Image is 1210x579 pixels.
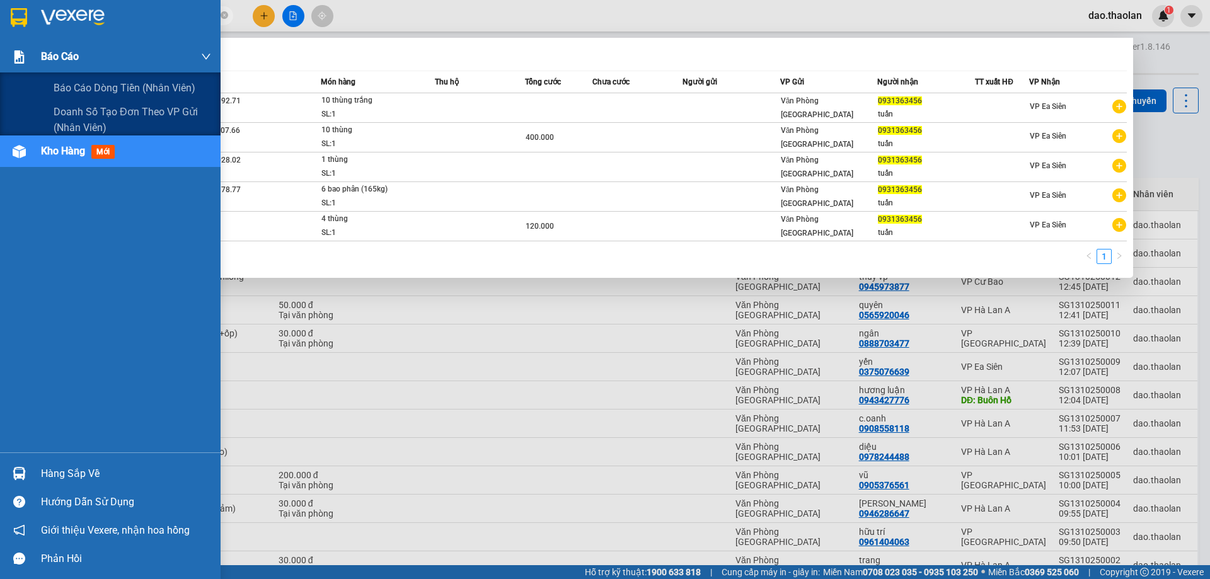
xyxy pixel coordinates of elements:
[878,96,922,105] span: 0931363456
[321,123,416,137] div: 10 thùng
[1112,249,1127,264] li: Next Page
[6,93,146,111] li: In ngày: 12:07 13/10
[878,215,922,224] span: 0931363456
[13,467,26,480] img: warehouse-icon
[41,464,211,483] div: Hàng sắp về
[435,77,459,86] span: Thu hộ
[1112,218,1126,232] span: plus-circle
[221,11,228,19] span: close-circle
[13,496,25,508] span: question-circle
[1081,249,1097,264] button: left
[1029,77,1060,86] span: VP Nhận
[975,77,1013,86] span: TT xuất HĐ
[878,108,974,121] div: tuấn
[683,77,717,86] span: Người gửi
[41,549,211,568] div: Phản hồi
[321,183,416,197] div: 6 bao phân (165kg)
[13,145,26,158] img: warehouse-icon
[1081,249,1097,264] li: Previous Page
[321,226,416,240] div: SL: 1
[91,145,115,159] span: mới
[13,50,26,64] img: solution-icon
[321,197,416,210] div: SL: 1
[1112,188,1126,202] span: plus-circle
[1112,100,1126,113] span: plus-circle
[526,133,554,142] span: 400.000
[878,167,974,180] div: tuấn
[781,126,853,149] span: Văn Phòng [GEOGRAPHIC_DATA]
[781,156,853,178] span: Văn Phòng [GEOGRAPHIC_DATA]
[13,524,25,536] span: notification
[526,222,554,231] span: 120.000
[41,145,85,157] span: Kho hàng
[781,215,853,238] span: Văn Phòng [GEOGRAPHIC_DATA]
[1085,252,1093,260] span: left
[781,96,853,119] span: Văn Phòng [GEOGRAPHIC_DATA]
[1112,129,1126,143] span: plus-circle
[1030,161,1066,170] span: VP Ea Siên
[1030,221,1066,229] span: VP Ea Siên
[878,185,922,194] span: 0931363456
[321,212,416,226] div: 4 thùng
[41,493,211,512] div: Hướng dẫn sử dụng
[201,52,211,62] span: down
[1030,102,1066,111] span: VP Ea Siên
[1112,159,1126,173] span: plus-circle
[781,185,853,208] span: Văn Phòng [GEOGRAPHIC_DATA]
[525,77,561,86] span: Tổng cước
[41,49,79,64] span: Báo cáo
[780,77,804,86] span: VP Gửi
[11,8,27,27] img: logo-vxr
[221,10,228,22] span: close-circle
[878,226,974,239] div: tuấn
[321,153,416,167] div: 1 thùng
[41,522,190,538] span: Giới thiệu Vexere, nhận hoa hồng
[321,94,416,108] div: 10 thùng trắng
[878,126,922,135] span: 0931363456
[878,197,974,210] div: tuấn
[1097,249,1111,263] a: 1
[13,553,25,565] span: message
[54,104,211,135] span: Doanh số tạo đơn theo VP gửi (nhân viên)
[321,137,416,151] div: SL: 1
[321,167,416,181] div: SL: 1
[321,108,416,122] div: SL: 1
[1115,252,1123,260] span: right
[878,137,974,151] div: tuấn
[321,77,355,86] span: Món hàng
[6,76,146,93] li: Thảo Lan
[878,156,922,164] span: 0931363456
[54,80,195,96] span: Báo cáo dòng tiền (nhân viên)
[877,77,918,86] span: Người nhận
[1112,249,1127,264] button: right
[1030,191,1066,200] span: VP Ea Siên
[1097,249,1112,264] li: 1
[1030,132,1066,140] span: VP Ea Siên
[592,77,630,86] span: Chưa cước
